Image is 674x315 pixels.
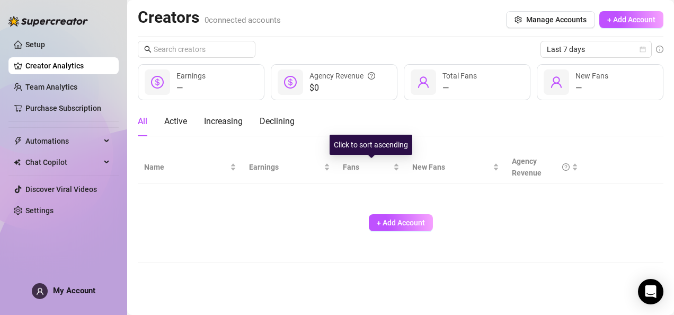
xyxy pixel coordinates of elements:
span: Manage Accounts [526,15,587,24]
div: Declining [260,115,295,128]
a: Creator Analytics [25,57,110,74]
span: calendar [640,46,646,52]
span: dollar-circle [151,76,164,89]
div: Agency Revenue [309,70,375,82]
div: — [442,82,477,94]
a: Discover Viral Videos [25,185,97,194]
span: search [144,46,152,53]
span: Automations [25,133,101,150]
button: Manage Accounts [506,11,595,28]
span: user [550,76,563,89]
div: — [176,82,206,94]
div: Agency Revenue [512,155,570,179]
span: Total Fans [442,72,477,80]
span: question-circle [368,70,375,82]
span: My Account [53,286,95,295]
span: 0 connected accounts [205,15,281,25]
button: + Add Account [599,11,663,28]
span: dollar-circle [284,76,297,89]
span: user [417,76,430,89]
div: — [575,82,608,94]
span: Last 7 days [547,41,645,57]
span: $0 [309,82,375,94]
img: Chat Copilot [14,159,21,166]
a: Team Analytics [25,83,77,91]
a: Purchase Subscription [25,104,101,112]
div: All [138,115,147,128]
th: Earnings [243,151,336,183]
div: Increasing [204,115,243,128]
th: Name [138,151,243,183]
span: user [36,287,44,295]
th: Fans [336,151,406,183]
h2: Creators [138,7,281,28]
th: New Fans [406,151,506,183]
span: Earnings [249,161,322,173]
span: setting [515,16,522,23]
span: New Fans [412,161,491,173]
span: Fans [343,161,391,173]
input: Search creators [154,43,241,55]
span: Name [144,161,228,173]
div: Open Intercom Messenger [638,279,663,304]
span: New Fans [575,72,608,80]
span: + Add Account [377,218,425,227]
span: Earnings [176,72,206,80]
div: Click to sort ascending [330,135,412,155]
span: question-circle [562,155,570,179]
span: Chat Copilot [25,154,101,171]
a: Settings [25,206,54,215]
span: thunderbolt [14,137,22,145]
span: info-circle [656,46,663,53]
img: logo-BBDzfeDw.svg [8,16,88,27]
button: + Add Account [369,214,433,231]
div: Active [164,115,187,128]
a: Setup [25,40,45,49]
span: + Add Account [607,15,655,24]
